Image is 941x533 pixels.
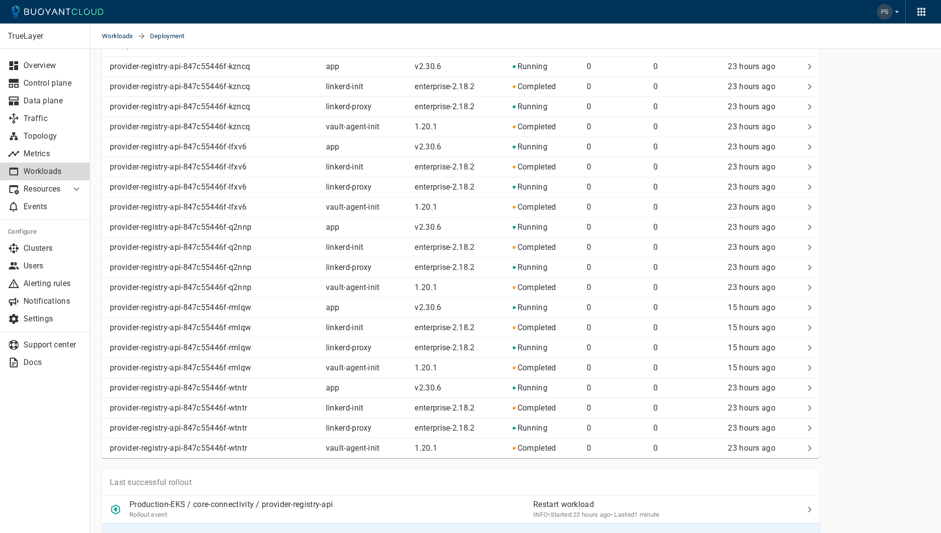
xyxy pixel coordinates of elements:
p: provider-registry-api-847c55446f-kzncq [110,102,318,112]
span: Thu, 18 Sep 2025 19:20:47 BST / Thu, 18 Sep 2025 18:20:47 UTC [728,323,775,332]
p: provider-registry-api-847c55446f-q2nnp [110,263,318,272]
p: v2.30.6 [415,222,441,232]
p: Topology [24,131,82,141]
p: provider-registry-api-847c55446f-wtntr [110,403,318,413]
p: vault-agent-init [326,202,407,212]
p: Users [24,261,82,271]
h5: Configure [8,228,82,236]
p: enterprise-2.18.2 [415,423,474,433]
p: Running [518,102,547,112]
p: 0 [587,202,645,212]
p: app [326,142,407,152]
p: enterprise-2.18.2 [415,162,474,171]
relative-time: 23 hours ago [728,182,775,192]
p: Settings [24,314,82,324]
p: enterprise-2.18.2 [415,263,474,272]
span: Thu, 18 Sep 2025 11:38:53 BST / Thu, 18 Sep 2025 10:38:53 UTC [728,383,775,392]
p: provider-registry-api-847c55446f-lfxv6 [110,142,318,152]
relative-time: 23 hours ago [728,222,775,232]
p: provider-registry-api-847c55446f-wtntr [110,423,318,433]
span: Thu, 18 Sep 2025 11:38:52 BST / Thu, 18 Sep 2025 10:38:52 UTC [728,142,775,151]
relative-time: 23 hours ago [728,242,775,252]
p: 0 [653,182,720,192]
p: provider-registry-api-847c55446f-kzncq [110,122,318,132]
p: 0 [653,283,720,292]
span: Thu, 18 Sep 2025 11:43:01 BST / Thu, 18 Sep 2025 10:43:01 UTC [728,443,775,453]
p: Notifications [24,296,82,306]
p: app [326,383,407,393]
span: Thu, 18 Sep 2025 11:43:01 BST / Thu, 18 Sep 2025 10:43:01 UTC [728,162,775,171]
p: Data plane [24,96,82,106]
p: Running [518,142,547,152]
p: Support center [24,340,82,350]
p: 0 [587,383,645,393]
p: provider-registry-api-847c55446f-rmlqw [110,343,318,353]
p: Production-EKS / core-connectivity / provider-registry-api [129,500,333,509]
p: Running [518,303,547,313]
relative-time: 23 hours ago [728,162,775,171]
p: enterprise-2.18.2 [415,343,474,352]
p: linkerd-proxy [326,423,407,433]
p: Clusters [24,243,82,253]
p: app [326,303,407,313]
relative-time: 15 hours ago [728,363,775,372]
relative-time: 23 hours ago [728,383,775,392]
p: 0 [587,323,645,333]
span: Thu, 18 Sep 2025 11:19:20 BST / Thu, 18 Sep 2025 10:19:20 UTC [548,511,610,518]
p: Traffic [24,114,82,123]
p: linkerd-init [326,323,407,333]
relative-time: 23 hours ago [728,62,775,71]
p: Events [24,202,82,212]
p: provider-registry-api-847c55446f-q2nnp [110,283,318,292]
relative-time: 23 hours ago [728,102,775,111]
p: 0 [587,423,645,433]
span: Thu, 18 Sep 2025 11:43:01 BST / Thu, 18 Sep 2025 10:43:01 UTC [728,283,775,292]
p: 1.20.1 [415,283,437,292]
p: enterprise-2.18.2 [415,82,474,91]
p: Last successful rollout [110,478,192,487]
p: provider-registry-api-847c55446f-kzncq [110,82,318,92]
p: 0 [587,82,645,92]
p: linkerd-init [326,82,407,92]
p: enterprise-2.18.2 [415,323,474,332]
relative-time: 23 hours ago [728,82,775,91]
p: 0 [587,283,645,292]
p: TrueLayer [8,31,82,41]
p: 0 [653,323,720,333]
p: enterprise-2.18.2 [415,182,474,192]
relative-time: 23 hours ago [728,263,775,272]
p: Completed [518,443,556,453]
p: vault-agent-init [326,443,407,453]
p: 0 [587,102,645,112]
span: Thu, 18 Sep 2025 11:38:24 BST / Thu, 18 Sep 2025 10:38:24 UTC [728,62,775,71]
span: Thu, 18 Sep 2025 19:14:59 BST / Thu, 18 Sep 2025 18:14:59 UTC [728,343,775,352]
p: 0 [587,162,645,172]
span: Thu, 18 Sep 2025 11:38:49 BST / Thu, 18 Sep 2025 10:38:49 UTC [728,423,775,433]
p: enterprise-2.18.2 [415,102,474,111]
p: linkerd-proxy [326,102,407,112]
span: Thu, 18 Sep 2025 11:38:29 BST / Thu, 18 Sep 2025 10:38:29 UTC [728,263,775,272]
p: 0 [653,303,720,313]
p: 0 [653,62,720,72]
p: linkerd-proxy [326,182,407,192]
p: provider-registry-api-847c55446f-q2nnp [110,242,318,252]
p: 0 [587,263,645,272]
img: Patrik Singer [877,4,892,20]
p: Completed [518,242,556,252]
p: Running [518,423,547,433]
p: provider-registry-api-847c55446f-rmlqw [110,363,318,373]
relative-time: 15 hours ago [728,303,775,312]
p: provider-registry-api-847c55446f-wtntr [110,383,318,393]
span: INFO [533,511,548,518]
span: Thu, 18 Sep 2025 11:38:50 BST / Thu, 18 Sep 2025 10:38:50 UTC [728,182,775,192]
p: 0 [653,383,720,393]
p: 0 [653,222,720,232]
p: 0 [653,202,720,212]
relative-time: 15 hours ago [728,323,775,332]
p: linkerd-proxy [326,343,407,353]
p: 1.20.1 [415,443,437,453]
p: 1.20.1 [415,202,437,212]
p: 1.20.1 [415,122,437,131]
p: Completed [518,122,556,132]
p: Running [518,383,547,393]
